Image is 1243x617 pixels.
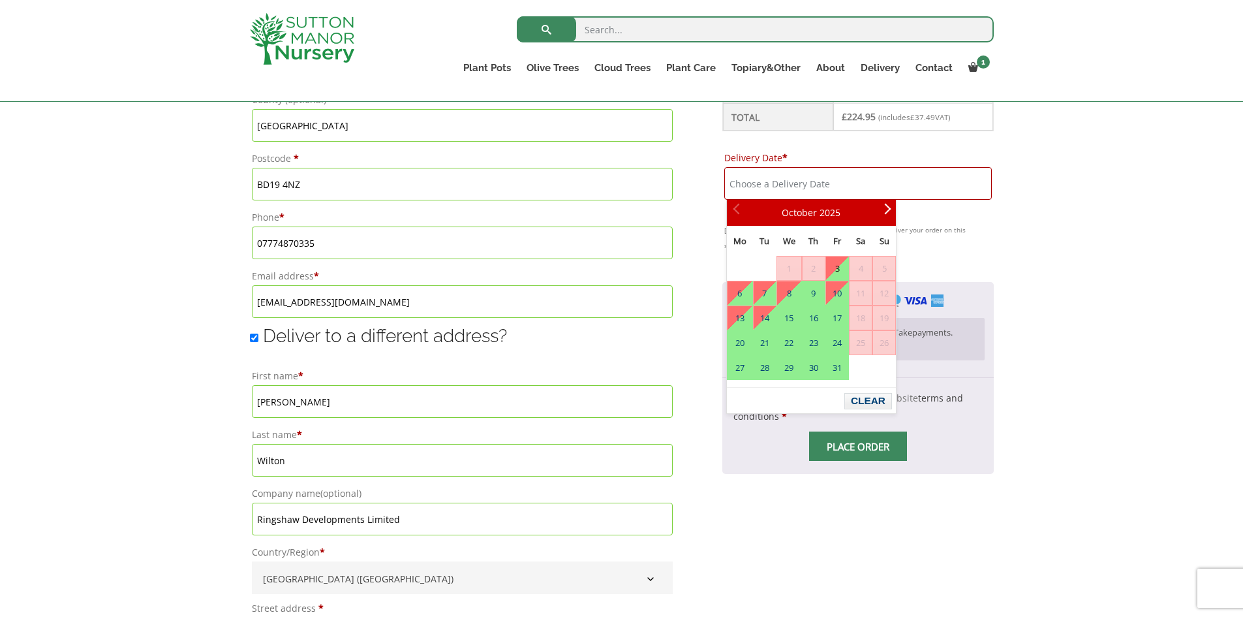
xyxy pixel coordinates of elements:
td: Available Deliveries60 [776,330,802,355]
a: Plant Pots [455,59,519,77]
a: Contact [908,59,960,77]
a: Cloud Trees [587,59,658,77]
a: 16 [803,306,825,330]
td: Available Deliveries60 [776,306,802,330]
a: 14 [754,306,776,330]
span: Monday [733,235,746,247]
a: Delivery [853,59,908,77]
th: Total [723,103,833,131]
span: 19 [873,306,895,330]
span: £ [842,110,847,123]
a: 27 [728,356,752,379]
span: 5 [873,257,895,280]
abbr: required [782,151,788,164]
span: Prev [733,208,743,218]
td: Available Deliveries59 [753,306,776,330]
span: Saturday [856,235,865,247]
td: Available Deliveries60 [802,306,825,330]
span: 12 [873,281,895,305]
span: Friday [833,235,841,247]
span: 4 [850,257,872,280]
td: Available Deliveries60 [753,330,776,355]
td: Available Deliveries59 [727,281,753,306]
span: 2025 [820,206,840,219]
a: 6 [728,281,752,305]
label: Company name [252,484,673,503]
span: 1 [977,55,990,69]
td: Available Deliveries60 [802,355,825,380]
a: 24 [826,331,848,355]
span: Deliver to a different address? [263,325,507,347]
td: Available Deliveries60 [802,330,825,355]
label: Last name [252,426,673,444]
a: Topiary&Other [724,59,808,77]
span: 11 [850,281,872,305]
span: 18 [850,306,872,330]
a: 7 [754,281,776,305]
span: 2 [803,257,825,280]
span: (optional) [320,487,361,499]
td: Available Deliveries60 [825,355,849,380]
a: Olive Trees [519,59,587,77]
a: 30 [803,356,825,379]
span: 25 [850,331,872,355]
td: Available Deliveries59 [727,306,753,330]
label: Delivery Date [724,149,992,167]
td: Available Deliveries60 [727,355,753,380]
small: [PERSON_NAME] Manor Nursery will try our best to deliver your order on this specified delivery date. [724,222,992,253]
span: Country/Region [252,562,673,594]
td: Available Deliveries60 [802,281,825,306]
input: Place order [809,432,907,461]
span: Next [880,208,890,218]
span: October [782,206,817,219]
span: 37.49 [910,112,935,122]
td: Available Deliveries59 [753,281,776,306]
a: 3 [826,257,848,280]
img: Takepayments Card Payments [868,294,944,306]
td: Available Deliveries59 [776,281,802,306]
a: 15 [777,306,801,330]
a: 17 [826,306,848,330]
span: £ [910,112,915,122]
small: (includes VAT) [878,112,950,122]
label: First name [252,367,673,385]
span: Tuesday [760,235,769,247]
a: 9 [803,281,825,305]
td: Available Deliveries60 [727,330,753,355]
a: 10 [826,281,848,305]
a: 28 [754,356,776,379]
label: Phone [252,208,673,227]
a: 13 [728,306,752,330]
a: 29 [777,356,801,379]
input: Choose a Delivery Date [724,167,992,200]
span: Wednesday [783,235,795,247]
span: 1 [777,257,801,280]
button: Clear [844,393,892,409]
label: Country/Region [252,543,673,562]
span: Thursday [808,235,818,247]
a: 31 [826,356,848,379]
span: 26 [873,331,895,355]
a: About [808,59,853,77]
a: 20 [728,331,752,355]
td: Available Deliveries60 [753,355,776,380]
a: 21 [754,331,776,355]
td: Available Deliveries60 [825,306,849,330]
a: 23 [803,331,825,355]
input: Search... [517,16,994,42]
a: 1 [960,59,994,77]
abbr: required [782,410,787,422]
bdi: 224.95 [842,110,876,123]
span: United Kingdom (UK) [258,568,667,590]
td: Available Deliveries60 [776,355,802,380]
a: 22 [777,331,801,355]
td: Available Deliveries59 [825,281,849,306]
img: logo [250,13,354,65]
td: Available Deliveries57 [825,256,849,281]
a: Plant Care [658,59,724,77]
label: Email address [252,267,673,285]
span: Sunday [880,235,889,247]
a: Next [874,202,896,224]
input: Deliver to a different address? [250,334,258,342]
label: Postcode [252,150,673,168]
